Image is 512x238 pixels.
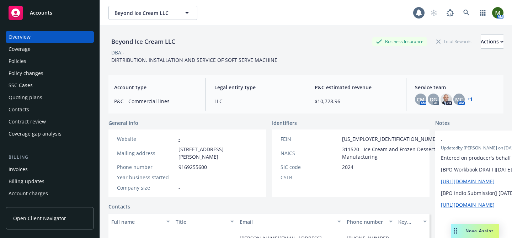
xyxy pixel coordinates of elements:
[6,80,94,91] a: SSC Cases
[108,119,138,127] span: General info
[281,174,339,181] div: CSLB
[214,97,297,105] span: LLC
[6,188,94,199] a: Account charges
[237,213,344,230] button: Email
[117,163,176,171] div: Phone number
[417,96,425,103] span: CM
[481,35,503,48] div: Actions
[430,96,437,103] span: DG
[178,163,207,171] span: 9169255600
[433,37,475,46] div: Total Rewards
[6,164,94,175] a: Invoices
[114,9,176,17] span: Beyond Ice Cream LLC
[117,184,176,191] div: Company size
[9,43,31,55] div: Coverage
[441,178,495,185] a: [URL][DOMAIN_NAME]
[108,37,178,46] div: Beyond Ice Cream LLC
[6,3,94,23] a: Accounts
[481,35,503,49] button: Actions
[114,84,197,91] span: Account type
[6,31,94,43] a: Overview
[455,96,463,103] span: MC
[9,116,46,127] div: Contract review
[451,224,499,238] button: Nova Assist
[372,37,427,46] div: Business Insurance
[342,146,444,160] span: 311520 - Ice Cream and Frozen Dessert Manufacturing
[178,136,180,142] a: -
[114,97,197,105] span: P&C - Commercial lines
[214,84,297,91] span: Legal entity type
[492,7,503,18] img: photo
[441,201,495,208] a: [URL][DOMAIN_NAME]
[281,149,339,157] div: NAICS
[9,31,31,43] div: Overview
[111,49,124,56] div: DBA: -
[9,68,43,79] div: Policy changes
[117,135,176,143] div: Website
[9,92,42,103] div: Quoting plans
[240,218,333,226] div: Email
[281,163,339,171] div: SIC code
[468,97,473,101] a: +1
[342,135,444,143] span: [US_EMPLOYER_IDENTIFICATION_NUMBER]
[272,119,297,127] span: Identifiers
[9,200,50,211] div: Installment plans
[344,213,395,230] button: Phone number
[6,116,94,127] a: Contract review
[398,218,419,226] div: Key contact
[178,146,258,160] span: [STREET_ADDRESS][PERSON_NAME]
[427,6,441,20] a: Start snowing
[9,188,48,199] div: Account charges
[347,218,384,226] div: Phone number
[6,200,94,211] a: Installment plans
[6,104,94,115] a: Contacts
[342,174,344,181] span: -
[111,57,277,63] span: DIRTRIBUTION, INSTALLATION AND SERVICE OF SOFT SERVE MACHINE
[6,43,94,55] a: Coverage
[342,163,353,171] span: 2024
[108,213,173,230] button: Full name
[9,176,44,187] div: Billing updates
[178,184,180,191] span: -
[117,174,176,181] div: Year business started
[435,119,450,128] span: Notes
[6,154,94,161] div: Billing
[108,6,197,20] button: Beyond Ice Cream LLC
[281,135,339,143] div: FEIN
[9,104,29,115] div: Contacts
[6,68,94,79] a: Policy changes
[451,224,460,238] div: Drag to move
[441,94,452,105] img: photo
[178,174,180,181] span: -
[465,228,494,234] span: Nova Assist
[9,128,62,139] div: Coverage gap analysis
[315,97,398,105] span: $10,728.96
[9,164,28,175] div: Invoices
[108,203,130,210] a: Contacts
[176,218,226,226] div: Title
[9,80,33,91] div: SSC Cases
[13,215,66,222] span: Open Client Navigator
[443,6,457,20] a: Report a Bug
[6,128,94,139] a: Coverage gap analysis
[395,213,430,230] button: Key contact
[9,55,26,67] div: Policies
[30,10,52,16] span: Accounts
[315,84,398,91] span: P&C estimated revenue
[6,92,94,103] a: Quoting plans
[117,149,176,157] div: Mailing address
[459,6,474,20] a: Search
[476,6,490,20] a: Switch app
[6,176,94,187] a: Billing updates
[173,213,237,230] button: Title
[6,55,94,67] a: Policies
[111,218,162,226] div: Full name
[415,84,498,91] span: Service team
